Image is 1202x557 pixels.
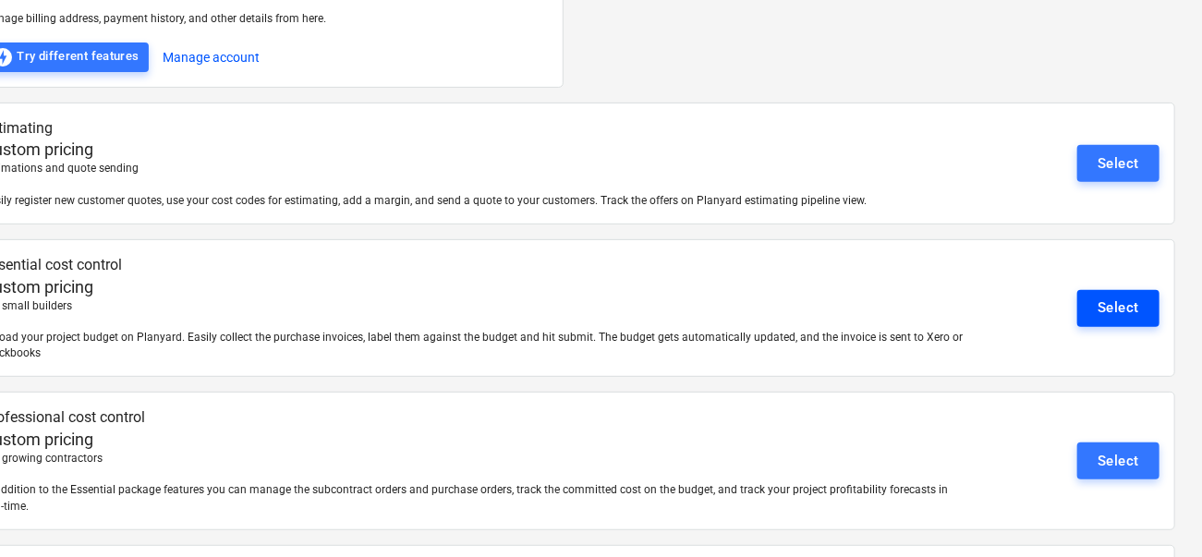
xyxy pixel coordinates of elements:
[1077,145,1160,182] button: Select
[1098,151,1139,176] div: Select
[1077,442,1160,479] button: Select
[1098,296,1139,320] div: Select
[1098,449,1139,473] div: Select
[1077,290,1160,327] button: Select
[164,42,261,72] button: Manage account
[1110,468,1202,557] iframe: Chat Widget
